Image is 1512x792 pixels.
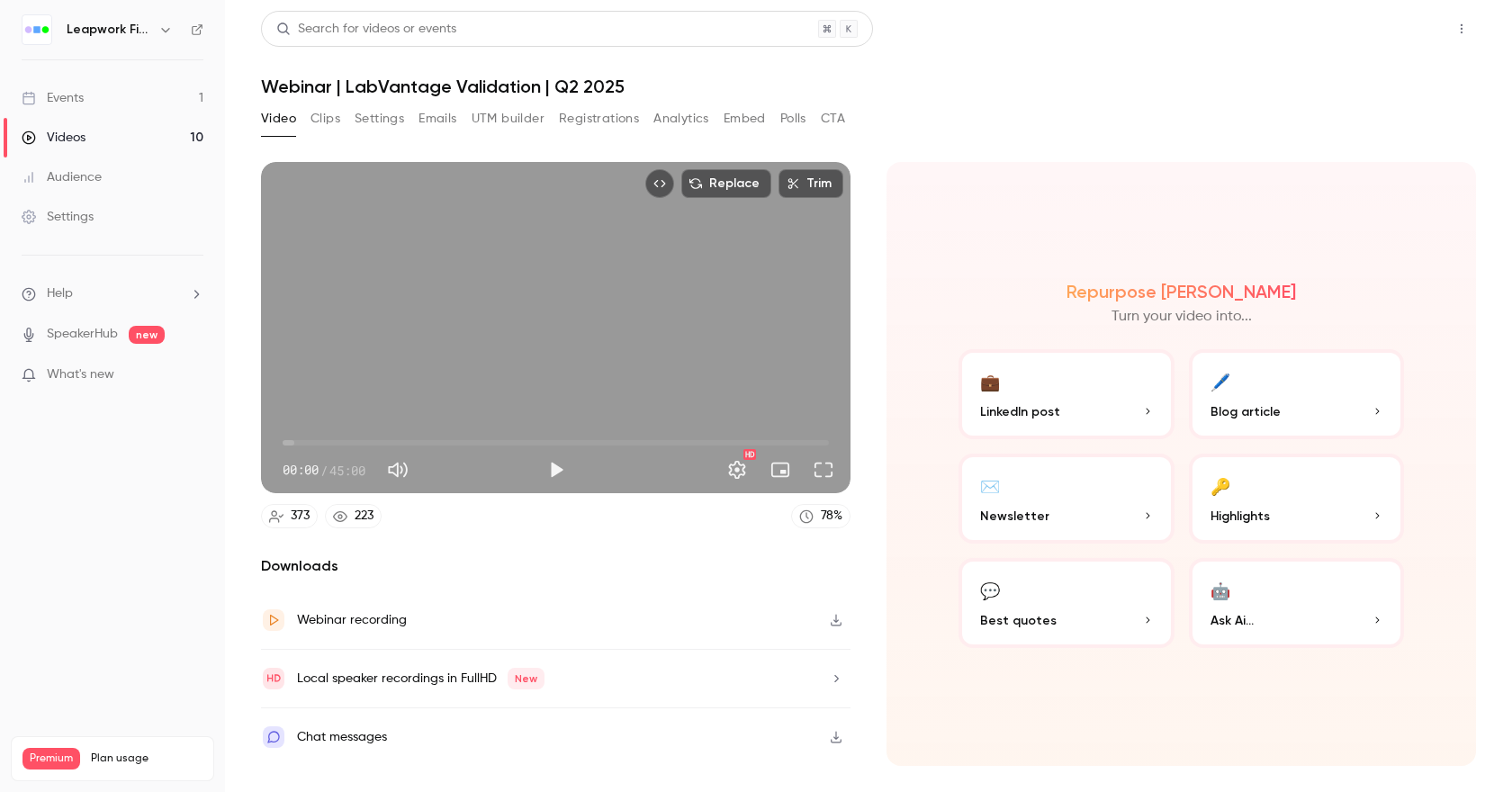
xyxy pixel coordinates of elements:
button: Turn on miniplayer [762,452,798,488]
div: Videos [22,129,85,147]
a: SpeakerHub [47,325,118,344]
div: 🤖 [1210,576,1230,604]
li: help-dropdown-opener [22,284,203,303]
a: 78% [791,504,850,528]
span: New [508,668,544,689]
h1: Webinar | LabVantage Validation | Q2 2025 [261,76,1476,97]
button: ✉️Newsletter [958,454,1174,544]
button: Top Bar Actions [1447,14,1476,43]
div: Events [22,89,84,107]
h2: Downloads [261,555,850,577]
span: Blog article [1210,402,1281,421]
span: Best quotes [980,611,1057,630]
button: CTA [821,104,845,133]
img: Leapwork Field [22,15,51,44]
div: Chat messages [297,726,387,748]
button: 💬Best quotes [958,558,1174,648]
button: Mute [380,452,416,488]
button: Polls [780,104,806,133]
span: Highlights [1210,507,1270,526]
button: 🔑Highlights [1189,454,1405,544]
span: / [320,461,328,480]
h2: Repurpose [PERSON_NAME] [1066,281,1296,302]
div: Search for videos or events [276,20,456,39]
button: Video [261,104,296,133]
h6: Leapwork Field [67,21,151,39]
span: Ask Ai... [1210,611,1254,630]
button: Replace [681,169,771,198]
button: 🤖Ask Ai... [1189,558,1405,648]
div: Settings [22,208,94,226]
div: 🔑 [1210,472,1230,499]
button: Share [1362,11,1433,47]
button: UTM builder [472,104,544,133]
div: ✉️ [980,472,1000,499]
div: 78 % [821,507,842,526]
span: What's new [47,365,114,384]
div: 00:00 [283,461,365,480]
button: Trim [778,169,843,198]
div: 🖊️ [1210,367,1230,395]
div: HD [743,449,756,460]
div: Audience [22,168,102,186]
span: 00:00 [283,461,319,480]
div: 373 [291,507,310,526]
p: Turn your video into... [1111,306,1252,328]
button: Clips [310,104,340,133]
button: Emails [418,104,456,133]
span: 45:00 [329,461,365,480]
button: Play [538,452,574,488]
button: Registrations [559,104,639,133]
div: 💼 [980,367,1000,395]
span: Newsletter [980,507,1049,526]
iframe: Noticeable Trigger [182,367,203,383]
button: Analytics [653,104,709,133]
button: Settings [355,104,404,133]
span: new [129,326,165,344]
a: 373 [261,504,318,528]
button: 🖊️Blog article [1189,349,1405,439]
div: 💬 [980,576,1000,604]
span: Plan usage [91,751,202,766]
div: Webinar recording [297,609,407,631]
button: Embed [724,104,766,133]
button: Embed video [645,169,674,198]
button: 💼LinkedIn post [958,349,1174,439]
div: 223 [355,507,373,526]
a: 223 [325,504,382,528]
button: Settings [719,452,755,488]
div: Local speaker recordings in FullHD [297,668,544,689]
span: Premium [22,748,80,769]
span: Help [47,284,73,303]
button: Full screen [805,452,841,488]
span: LinkedIn post [980,402,1060,421]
